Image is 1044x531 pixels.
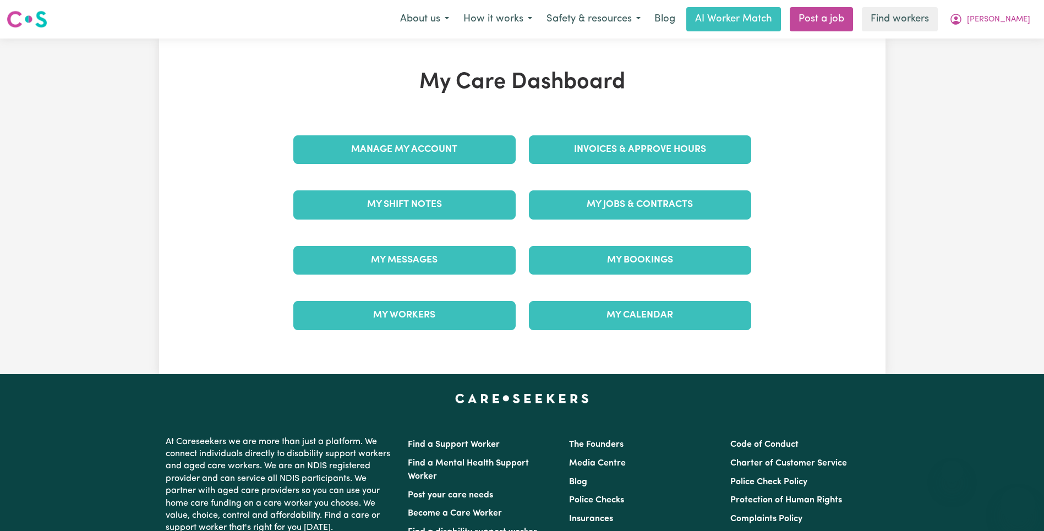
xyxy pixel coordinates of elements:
a: Find a Support Worker [408,440,500,449]
a: My Bookings [529,246,751,275]
a: Complaints Policy [730,514,802,523]
span: [PERSON_NAME] [967,14,1030,26]
a: My Shift Notes [293,190,516,219]
a: Careseekers logo [7,7,47,32]
a: Police Check Policy [730,478,807,486]
a: Find a Mental Health Support Worker [408,459,529,481]
a: My Messages [293,246,516,275]
button: My Account [942,8,1037,31]
a: Careseekers home page [455,394,589,403]
a: Blog [648,7,682,31]
a: AI Worker Match [686,7,781,31]
h1: My Care Dashboard [287,69,758,96]
a: Media Centre [569,459,626,468]
a: Post your care needs [408,491,493,500]
a: Invoices & Approve Hours [529,135,751,164]
a: Become a Care Worker [408,509,502,518]
button: About us [393,8,456,31]
button: How it works [456,8,539,31]
iframe: Button to launch messaging window [1000,487,1035,522]
button: Safety & resources [539,8,648,31]
iframe: Close message [941,461,963,483]
a: Post a job [790,7,853,31]
a: Manage My Account [293,135,516,164]
a: My Jobs & Contracts [529,190,751,219]
a: Charter of Customer Service [730,459,847,468]
a: Insurances [569,514,613,523]
a: Blog [569,478,587,486]
img: Careseekers logo [7,9,47,29]
a: Find workers [862,7,938,31]
a: Police Checks [569,496,624,505]
a: The Founders [569,440,624,449]
a: Code of Conduct [730,440,799,449]
a: My Calendar [529,301,751,330]
a: My Workers [293,301,516,330]
a: Protection of Human Rights [730,496,842,505]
